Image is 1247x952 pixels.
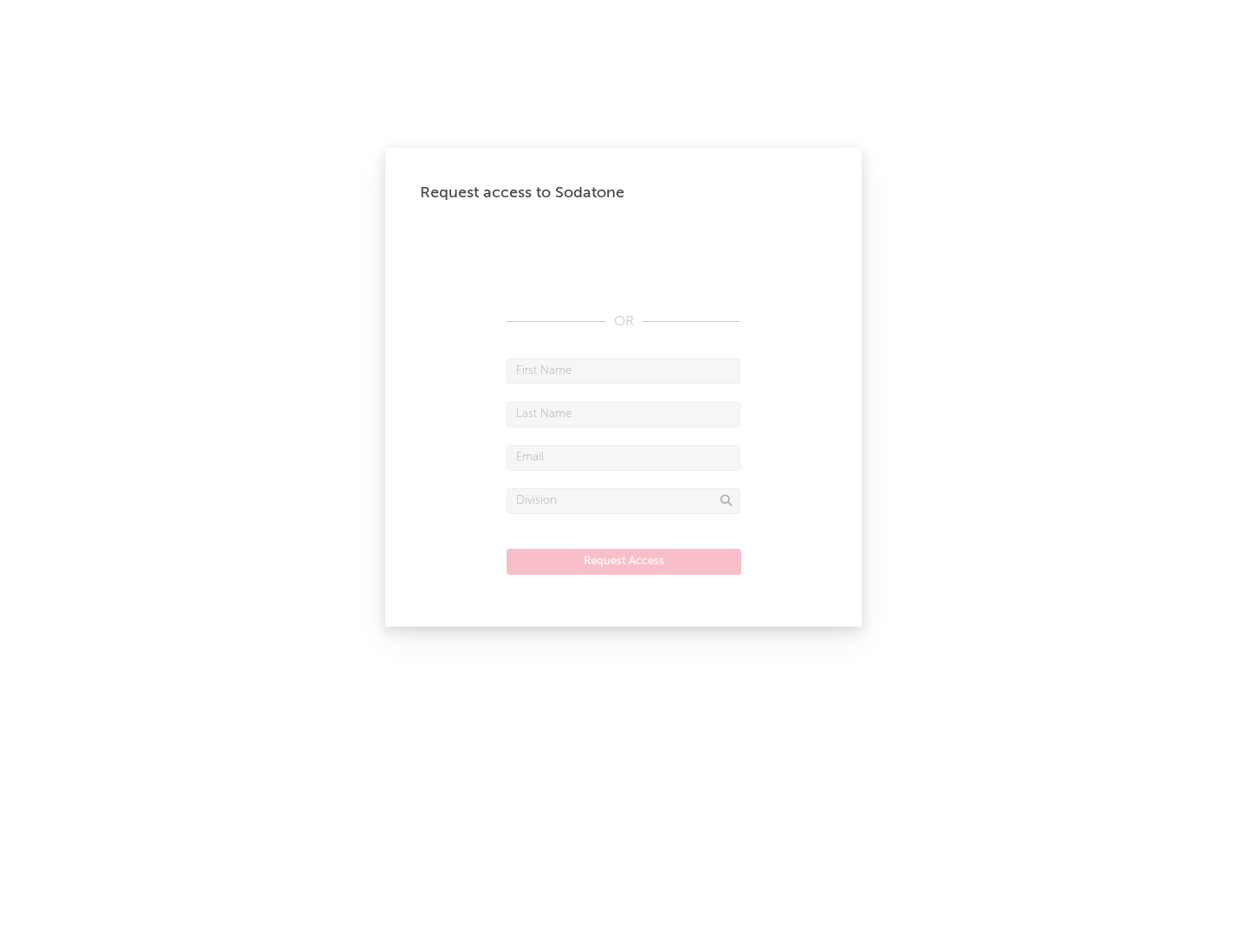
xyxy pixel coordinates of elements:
button: Request Access [507,549,741,575]
input: Division [507,488,740,514]
input: First Name [507,358,740,384]
div: Request access to Sodatone [420,183,827,203]
input: Last Name [507,402,740,428]
div: OR [507,312,740,332]
input: Email [507,445,740,471]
